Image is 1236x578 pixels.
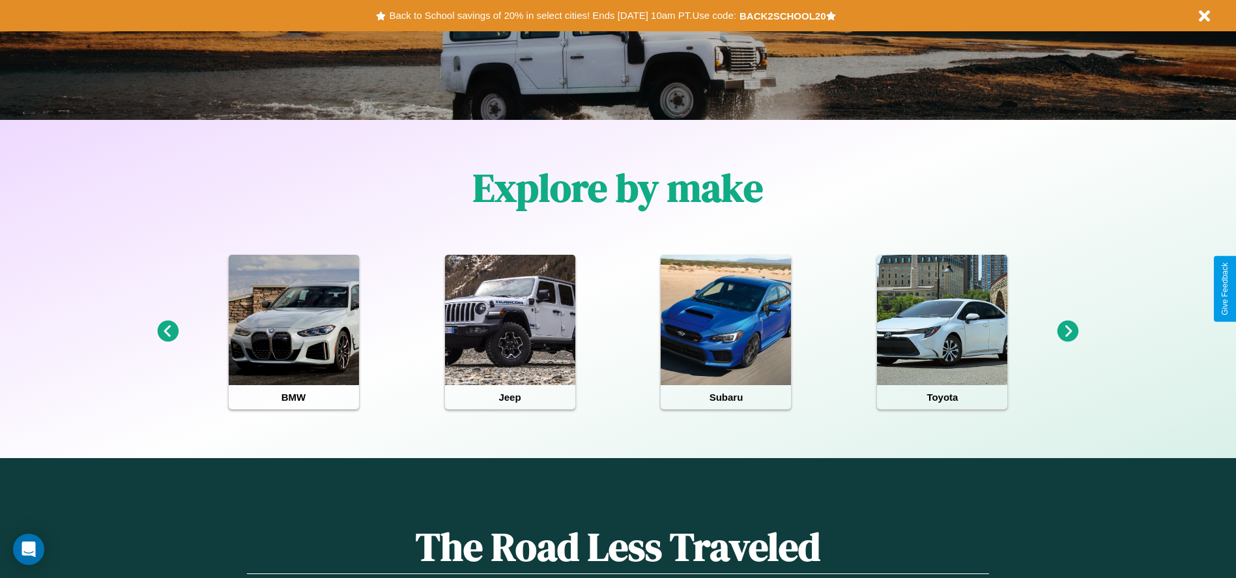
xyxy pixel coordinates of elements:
[740,10,826,22] b: BACK2SCHOOL20
[229,385,359,409] h4: BMW
[247,520,988,574] h1: The Road Less Traveled
[473,161,763,214] h1: Explore by make
[1220,263,1229,315] div: Give Feedback
[445,385,575,409] h4: Jeep
[877,385,1007,409] h4: Toyota
[13,534,44,565] div: Open Intercom Messenger
[386,7,739,25] button: Back to School savings of 20% in select cities! Ends [DATE] 10am PT.Use code:
[661,385,791,409] h4: Subaru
